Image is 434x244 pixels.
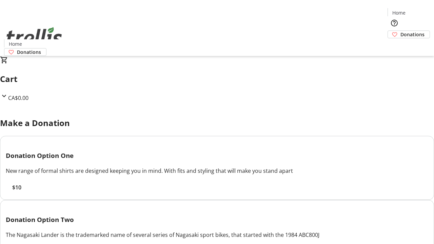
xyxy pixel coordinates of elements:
button: $10 [6,183,27,191]
button: Help [388,16,401,30]
h3: Donation Option Two [6,215,428,224]
span: $10 [12,183,21,191]
a: Home [388,9,410,16]
span: Donations [400,31,425,38]
a: Donations [4,48,46,56]
div: The Nagasaki Lander is the trademarked name of several series of Nagasaki sport bikes, that start... [6,231,428,239]
span: Home [392,9,406,16]
a: Donations [388,30,430,38]
span: Donations [17,48,41,56]
h3: Donation Option One [6,151,428,160]
div: New range of formal shirts are designed keeping you in mind. With fits and styling that will make... [6,167,428,175]
button: Cart [388,38,401,52]
img: Orient E2E Organization OyJwbvLMAj's Logo [4,20,64,54]
span: CA$0.00 [8,94,28,102]
a: Home [4,40,26,47]
span: Home [9,40,22,47]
